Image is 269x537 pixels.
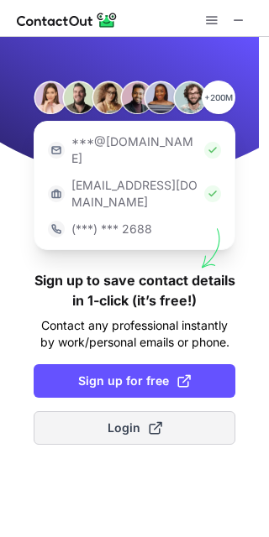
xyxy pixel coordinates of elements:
img: Person #1 [34,81,67,114]
img: Person #6 [173,81,207,114]
img: ContactOut v5.3.10 [17,10,118,30]
img: Person #3 [92,81,125,114]
img: https://contactout.com/extension/app/static/media/login-phone-icon.bacfcb865e29de816d437549d7f4cb... [48,221,65,237]
button: Sign up for free [34,364,235,398]
button: Login [34,411,235,445]
img: Check Icon [204,185,221,202]
p: Contact any professional instantly by work/personal emails or phone. [34,317,235,351]
img: https://contactout.com/extension/app/static/media/login-work-icon.638a5007170bc45168077fde17b29a1... [48,185,65,202]
img: Person #4 [120,81,154,114]
h1: Sign up to save contact details in 1-click (it’s free!) [34,270,235,310]
img: https://contactout.com/extension/app/static/media/login-email-icon.f64bce713bb5cd1896fef81aa7b14a... [48,142,65,159]
span: Login [108,420,162,436]
p: ***@[DOMAIN_NAME] [71,133,198,167]
img: Person #5 [144,81,177,114]
img: Person #2 [62,81,96,114]
p: [EMAIL_ADDRESS][DOMAIN_NAME] [71,177,198,211]
img: Check Icon [204,142,221,159]
p: +200M [202,81,235,114]
span: Sign up for free [78,373,191,389]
